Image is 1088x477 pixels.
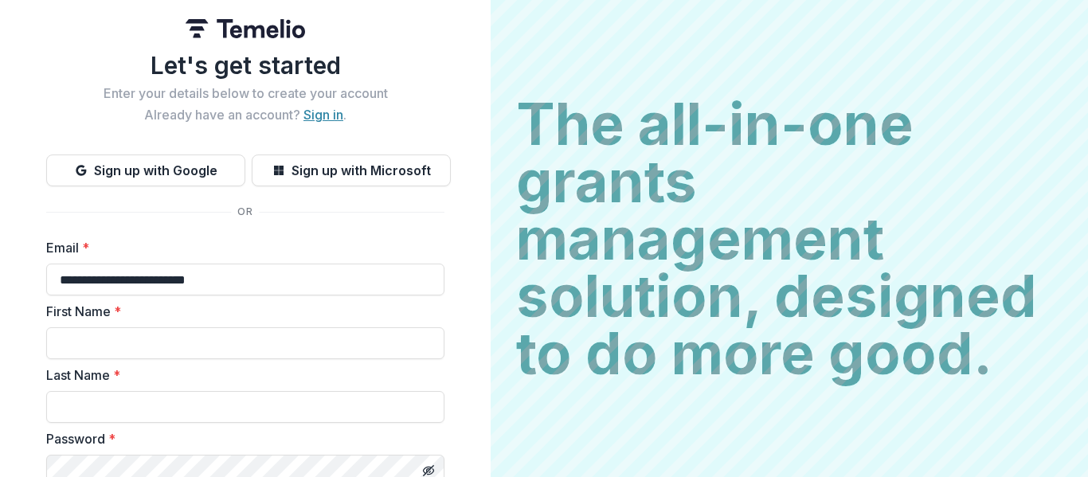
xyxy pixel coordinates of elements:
button: Sign up with Google [46,154,245,186]
button: Sign up with Microsoft [252,154,451,186]
h2: Already have an account? . [46,108,444,123]
label: Email [46,238,435,257]
img: Temelio [186,19,305,38]
a: Sign in [303,107,343,123]
label: Password [46,429,435,448]
label: First Name [46,302,435,321]
h2: Enter your details below to create your account [46,86,444,101]
label: Last Name [46,366,435,385]
h1: Let's get started [46,51,444,80]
